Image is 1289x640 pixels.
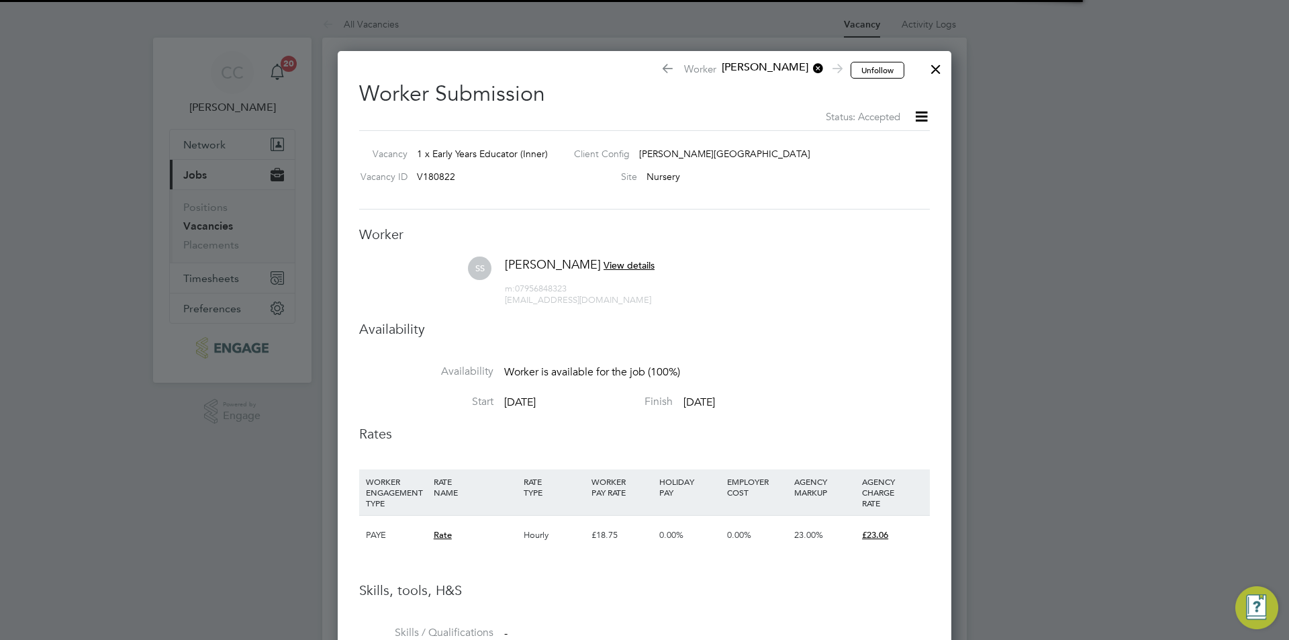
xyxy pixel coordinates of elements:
[363,516,430,555] div: PAYE
[359,320,930,338] h3: Availability
[862,529,888,541] span: £23.06
[826,110,900,123] span: Status: Accepted
[851,62,904,79] button: Unfollow
[794,529,823,541] span: 23.00%
[505,294,651,306] span: [EMAIL_ADDRESS][DOMAIN_NAME]
[727,529,751,541] span: 0.00%
[1235,586,1278,629] button: Engage Resource Center
[468,257,491,280] span: SS
[359,365,493,379] label: Availability
[656,469,724,504] div: HOLIDAY PAY
[716,60,824,75] span: [PERSON_NAME]
[359,70,930,125] h2: Worker Submission
[359,582,930,599] h3: Skills, tools, H&S
[505,283,515,294] span: m:
[359,395,493,409] label: Start
[563,148,630,160] label: Client Config
[359,626,493,640] label: Skills / Qualifications
[430,469,520,504] div: RATE NAME
[354,171,408,183] label: Vacancy ID
[504,396,536,409] span: [DATE]
[359,425,930,443] h3: Rates
[659,529,683,541] span: 0.00%
[647,171,680,183] span: Nursery
[520,469,588,504] div: RATE TYPE
[363,469,430,515] div: WORKER ENGAGEMENT TYPE
[661,60,841,79] span: Worker
[504,627,508,640] span: -
[520,516,588,555] div: Hourly
[505,257,601,272] span: [PERSON_NAME]
[538,395,673,409] label: Finish
[859,469,926,515] div: AGENCY CHARGE RATE
[359,226,930,243] h3: Worker
[563,171,637,183] label: Site
[588,469,656,504] div: WORKER PAY RATE
[791,469,859,504] div: AGENCY MARKUP
[639,148,810,160] span: [PERSON_NAME][GEOGRAPHIC_DATA]
[434,529,452,541] span: Rate
[604,259,655,271] span: View details
[417,171,455,183] span: V180822
[504,365,680,379] span: Worker is available for the job (100%)
[505,283,567,294] span: 07956848323
[354,148,408,160] label: Vacancy
[417,148,548,160] span: 1 x Early Years Educator (Inner)
[683,396,715,409] span: [DATE]
[724,469,792,504] div: EMPLOYER COST
[588,516,656,555] div: £18.75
